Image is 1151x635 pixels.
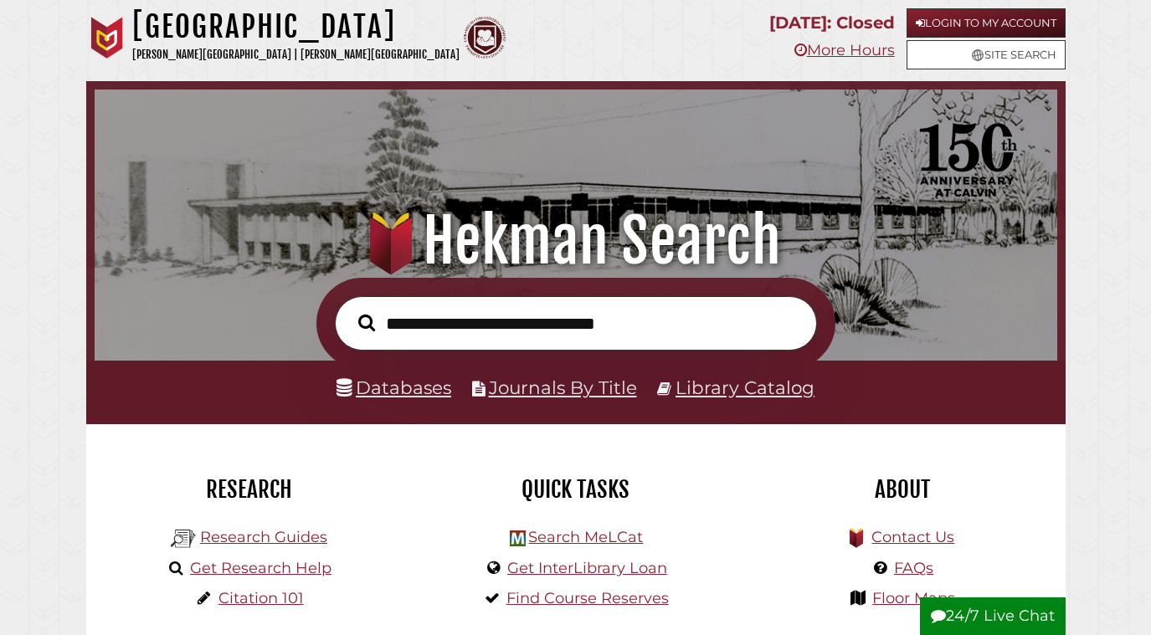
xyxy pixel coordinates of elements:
[200,528,327,546] a: Research Guides
[111,204,1040,278] h1: Hekman Search
[132,45,460,64] p: [PERSON_NAME][GEOGRAPHIC_DATA] | [PERSON_NAME][GEOGRAPHIC_DATA]
[507,559,667,577] a: Get InterLibrary Loan
[510,530,526,546] img: Hekman Library Logo
[907,40,1066,69] a: Site Search
[489,376,637,398] a: Journals By Title
[171,526,196,551] img: Hekman Library Logo
[337,376,451,398] a: Databases
[894,559,933,577] a: FAQs
[464,17,506,59] img: Calvin Theological Seminary
[871,528,954,546] a: Contact Us
[132,8,460,45] h1: [GEOGRAPHIC_DATA]
[528,528,643,546] a: Search MeLCat
[99,475,400,504] h2: Research
[425,475,727,504] h2: Quick Tasks
[907,8,1066,38] a: Login to My Account
[752,475,1053,504] h2: About
[218,589,304,607] a: Citation 101
[358,313,375,331] i: Search
[676,376,814,398] a: Library Catalog
[872,589,955,607] a: Floor Maps
[506,589,669,607] a: Find Course Reserves
[86,17,128,59] img: Calvin University
[190,559,331,577] a: Get Research Help
[794,41,895,59] a: More Hours
[350,310,383,335] button: Search
[769,8,895,38] p: [DATE]: Closed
